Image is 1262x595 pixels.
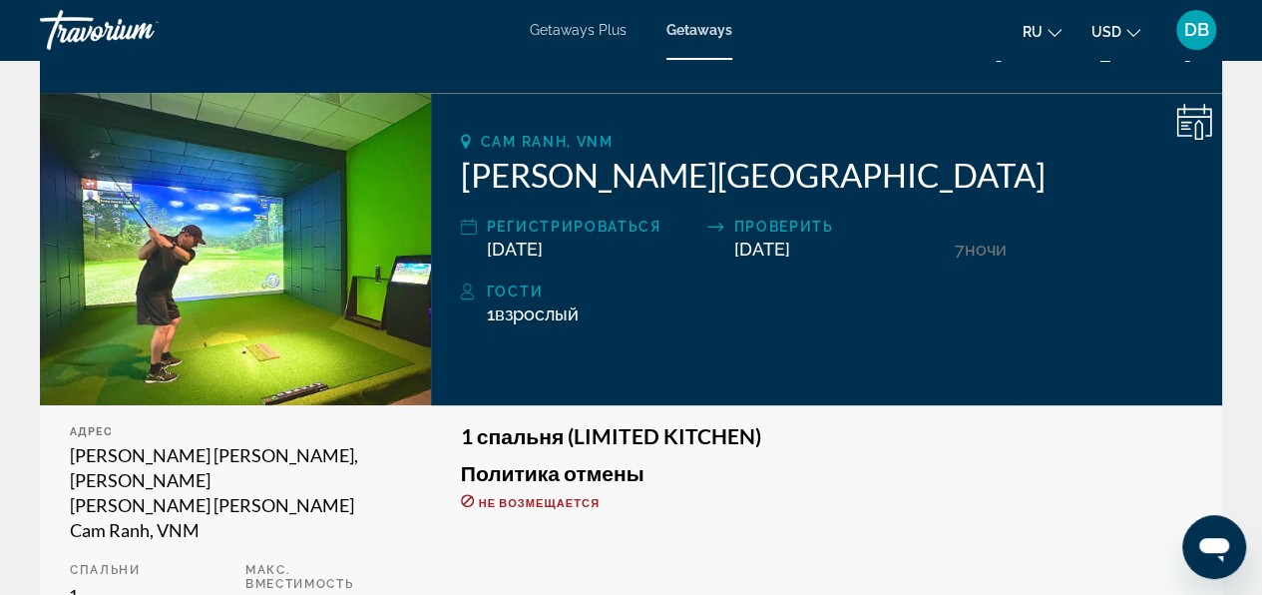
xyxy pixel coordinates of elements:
[965,239,1007,260] span: ночи
[70,443,401,543] div: [PERSON_NAME] [PERSON_NAME], [PERSON_NAME] [PERSON_NAME] [PERSON_NAME] Cam Ranh, VNM
[1023,24,1043,40] span: ru
[487,280,1192,303] div: Гости
[245,563,401,591] p: Макс. вместимость
[461,425,1192,447] h3: 1 спальня (LIMITED KITCHEN)
[461,155,1192,195] h2: [PERSON_NAME][GEOGRAPHIC_DATA]
[1182,515,1246,579] iframe: Кнопка запуска окна обмена сообщениями
[1170,9,1222,51] button: User Menu
[487,303,579,324] span: 1
[1023,17,1061,46] button: Change language
[955,239,965,260] span: 7
[495,303,579,324] span: Взрослый
[461,462,1192,484] h3: Политика отмены
[40,93,431,405] img: Alma Resort
[479,496,600,509] span: Не возмещается
[40,4,239,56] a: Travorium
[666,22,732,38] a: Getaways
[1091,24,1121,40] span: USD
[487,239,543,260] span: [DATE]
[487,215,698,239] div: Регистрироваться
[481,134,614,150] span: Cam Ranh, VNM
[530,22,627,38] a: Getaways Plus
[1184,20,1209,40] span: DB
[733,215,945,239] div: Проверить
[70,563,225,577] p: Спальни
[733,239,789,260] span: [DATE]
[70,425,401,438] div: Адрес
[1091,17,1140,46] button: Change currency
